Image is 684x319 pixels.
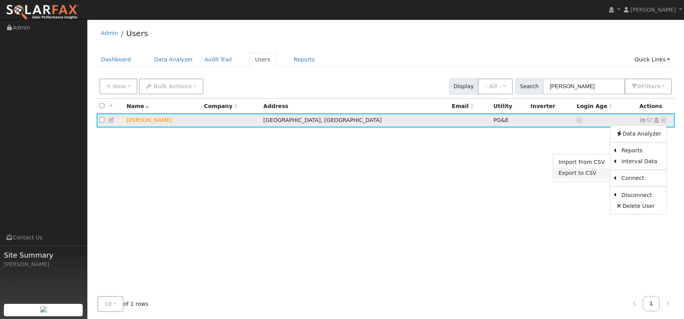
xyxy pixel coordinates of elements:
[660,116,667,124] a: Other actions
[249,52,276,67] a: Users
[478,78,513,94] button: - All -
[101,30,118,36] a: Admin
[553,168,610,179] a: Export to CSV
[657,83,660,89] span: s
[630,7,676,13] span: [PERSON_NAME]
[616,173,667,184] a: Connect
[263,102,446,110] div: Address
[553,157,610,168] a: Import From CSV
[639,102,672,110] div: Actions
[639,117,646,123] a: Show Graph
[449,78,478,94] span: Display
[493,102,525,110] div: Utility
[493,117,509,123] span: PG&E
[139,78,203,94] button: Bulk Actions
[616,145,667,156] a: Reports
[126,29,148,38] a: Users
[6,4,79,21] img: SolarFax
[104,301,112,307] span: 10
[576,117,583,123] a: No login access
[4,250,83,260] span: Site Summary
[95,52,137,67] a: Dashboard
[288,52,321,67] a: Reports
[199,52,238,67] a: Audit Trail
[576,103,612,109] span: Days since last login
[641,83,661,89] span: Filter
[153,83,192,89] span: Bulk Actions
[204,103,237,109] span: Company name
[108,117,115,123] a: Edit User
[127,103,149,109] span: Name
[40,306,47,312] img: retrieve
[628,52,676,67] a: Quick Links
[646,117,653,123] i: No email address
[148,52,199,67] a: Data Analyzer
[653,117,660,123] a: Login As
[113,83,126,89] span: New
[625,78,672,94] button: 0Filters
[516,78,543,94] span: Search
[616,190,667,200] a: Disconnect
[97,296,123,312] button: 10
[616,156,667,167] a: Interval Data
[530,102,571,110] div: Inverter
[99,78,138,94] button: New
[97,296,149,312] span: of 1 rows
[260,113,449,128] td: [GEOGRAPHIC_DATA], [GEOGRAPHIC_DATA]
[610,128,667,139] a: Data Analyzer
[643,296,660,311] a: 1
[4,260,83,268] div: [PERSON_NAME]
[452,103,474,109] span: Email
[543,78,625,94] input: Search
[610,200,667,211] a: Delete User
[124,113,201,128] td: Lead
